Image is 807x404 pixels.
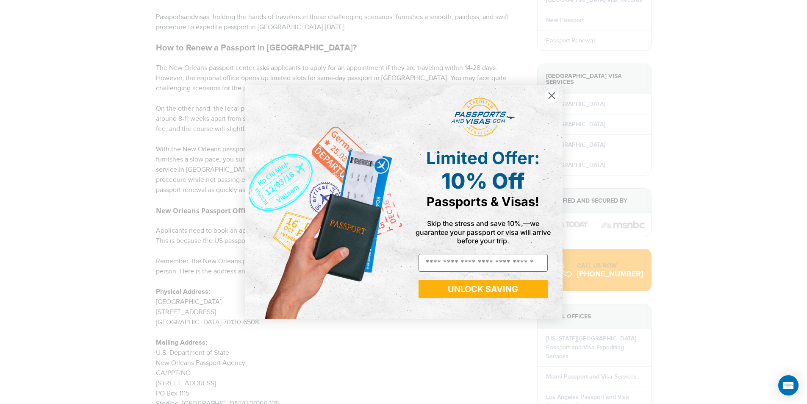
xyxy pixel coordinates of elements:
[427,194,539,209] span: Passports & Visas!
[451,98,515,137] img: passports and visas
[419,280,548,298] button: UNLOCK SAVING
[426,148,540,168] span: Limited Offer:
[778,375,799,396] div: Open Intercom Messenger
[416,219,551,245] span: Skip the stress and save 10%,—we guarantee your passport or visa will arrive before your trip.
[544,88,559,103] button: Close dialog
[441,168,524,194] span: 10% Off
[245,85,404,319] img: de9cda0d-0715-46ca-9a25-073762a91ba7.png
